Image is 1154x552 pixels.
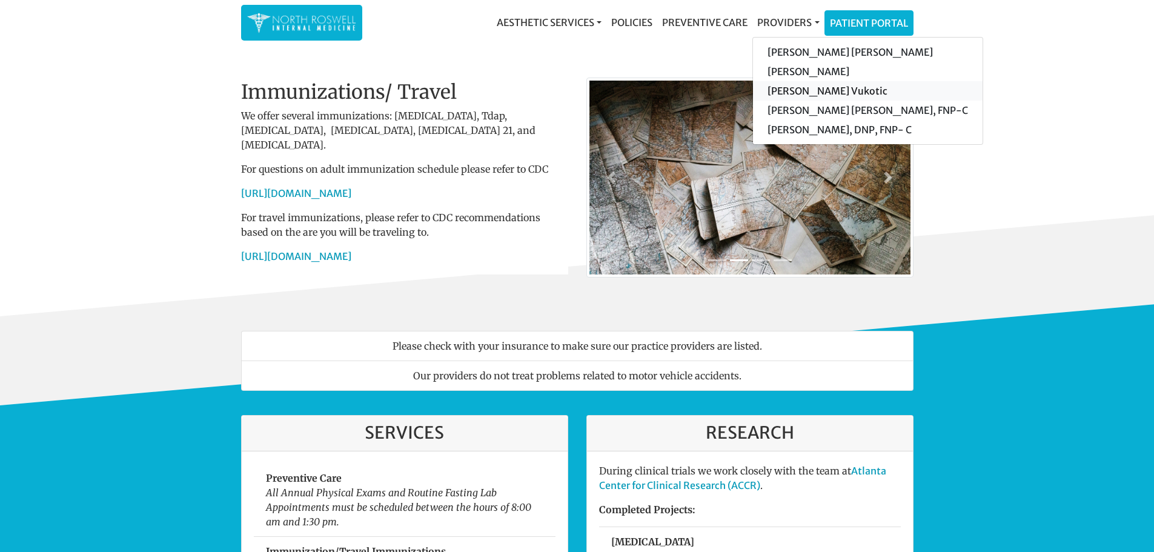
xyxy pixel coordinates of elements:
[611,536,694,548] strong: [MEDICAL_DATA]
[266,472,342,484] strong: Preventive Care
[241,81,568,104] h2: Immunizations/ Travel
[753,120,983,139] a: [PERSON_NAME], DNP, FNP- C
[753,62,983,81] a: [PERSON_NAME]
[247,11,356,35] img: North Roswell Internal Medicine
[599,465,886,491] a: Atlanta Center for Clinical Research (ACCR)
[753,81,983,101] a: [PERSON_NAME] Vukotic
[599,423,901,444] h3: Research
[241,187,351,199] a: [URL][DOMAIN_NAME]
[266,487,531,528] em: All Annual Physical Exams and Routine Fasting Lab Appointments must be scheduled between the hour...
[241,250,351,262] a: [URL][DOMAIN_NAME]
[657,10,752,35] a: Preventive Care
[606,10,657,35] a: Policies
[241,210,568,239] p: For travel immunizations, please refer to CDC recommendations based on the are you will be travel...
[254,423,555,444] h3: Services
[241,361,914,391] li: Our providers do not treat problems related to motor vehicle accidents.
[241,331,914,361] li: Please check with your insurance to make sure our practice providers are listed.
[753,42,983,62] a: [PERSON_NAME] [PERSON_NAME]
[492,10,606,35] a: Aesthetic Services
[752,10,824,35] a: Providers
[599,464,901,493] p: During clinical trials we work closely with the team at .
[241,162,568,176] p: For questions on adult immunization schedule please refer to CDC
[241,108,568,152] p: We offer several immunizations: [MEDICAL_DATA], Tdap, [MEDICAL_DATA], [MEDICAL_DATA], [MEDICAL_DA...
[599,504,695,516] strong: Completed Projects:
[753,101,983,120] a: [PERSON_NAME] [PERSON_NAME], FNP-C
[825,11,913,35] a: Patient Portal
